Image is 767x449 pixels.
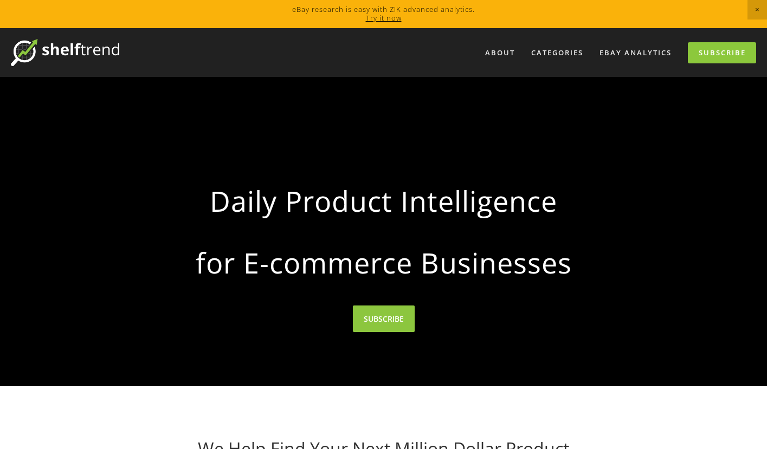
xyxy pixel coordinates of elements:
a: SUBSCRIBE [353,305,415,332]
a: Try it now [366,13,402,23]
a: Subscribe [688,42,756,63]
div: Categories [524,44,590,62]
a: About [478,44,522,62]
strong: Daily Product Intelligence [142,175,626,226]
strong: for E-commerce Businesses [142,237,626,288]
a: eBay Analytics [592,44,679,62]
img: ShelfTrend [11,39,119,66]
